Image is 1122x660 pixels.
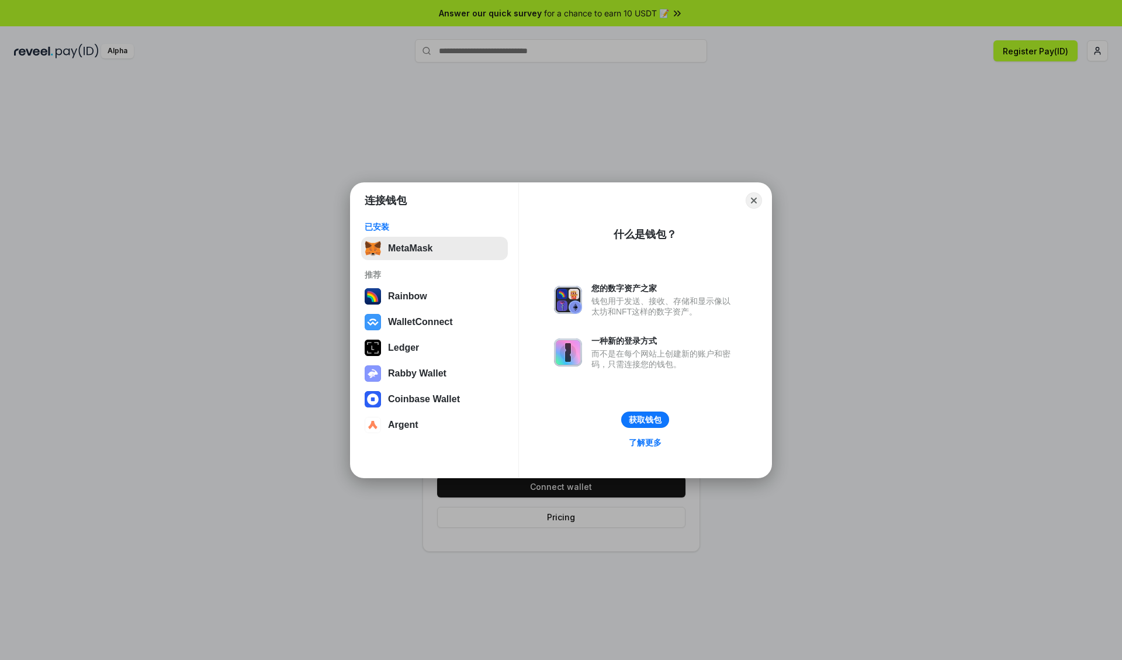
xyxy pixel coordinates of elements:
[629,437,662,448] div: 了解更多
[591,336,736,346] div: 一种新的登录方式
[365,288,381,305] img: svg+xml,%3Csvg%20width%3D%22120%22%20height%3D%22120%22%20viewBox%3D%220%200%20120%20120%22%20fil...
[361,413,508,437] button: Argent
[388,368,446,379] div: Rabby Wallet
[361,237,508,260] button: MetaMask
[388,317,453,327] div: WalletConnect
[365,222,504,232] div: 已安装
[361,336,508,360] button: Ledger
[365,417,381,433] img: svg+xml,%3Csvg%20width%3D%2228%22%20height%3D%2228%22%20viewBox%3D%220%200%2028%2028%22%20fill%3D...
[746,192,762,209] button: Close
[365,193,407,208] h1: 连接钱包
[365,269,504,280] div: 推荐
[365,240,381,257] img: svg+xml,%3Csvg%20fill%3D%22none%22%20height%3D%2233%22%20viewBox%3D%220%200%2035%2033%22%20width%...
[388,291,427,302] div: Rainbow
[388,420,418,430] div: Argent
[554,286,582,314] img: svg+xml,%3Csvg%20xmlns%3D%22http%3A%2F%2Fwww.w3.org%2F2000%2Fsvg%22%20fill%3D%22none%22%20viewBox...
[388,343,419,353] div: Ledger
[614,227,677,241] div: 什么是钱包？
[622,435,669,450] a: 了解更多
[361,310,508,334] button: WalletConnect
[365,314,381,330] img: svg+xml,%3Csvg%20width%3D%2228%22%20height%3D%2228%22%20viewBox%3D%220%200%2028%2028%22%20fill%3D...
[365,365,381,382] img: svg+xml,%3Csvg%20xmlns%3D%22http%3A%2F%2Fwww.w3.org%2F2000%2Fsvg%22%20fill%3D%22none%22%20viewBox...
[388,243,432,254] div: MetaMask
[365,340,381,356] img: svg+xml,%3Csvg%20xmlns%3D%22http%3A%2F%2Fwww.w3.org%2F2000%2Fsvg%22%20width%3D%2228%22%20height%3...
[361,388,508,411] button: Coinbase Wallet
[388,394,460,405] div: Coinbase Wallet
[621,412,669,428] button: 获取钱包
[365,391,381,407] img: svg+xml,%3Csvg%20width%3D%2228%22%20height%3D%2228%22%20viewBox%3D%220%200%2028%2028%22%20fill%3D...
[554,338,582,367] img: svg+xml,%3Csvg%20xmlns%3D%22http%3A%2F%2Fwww.w3.org%2F2000%2Fsvg%22%20fill%3D%22none%22%20viewBox...
[629,414,662,425] div: 获取钱包
[591,348,736,369] div: 而不是在每个网站上创建新的账户和密码，只需连接您的钱包。
[591,296,736,317] div: 钱包用于发送、接收、存储和显示像以太坊和NFT这样的数字资产。
[591,283,736,293] div: 您的数字资产之家
[361,285,508,308] button: Rainbow
[361,362,508,385] button: Rabby Wallet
